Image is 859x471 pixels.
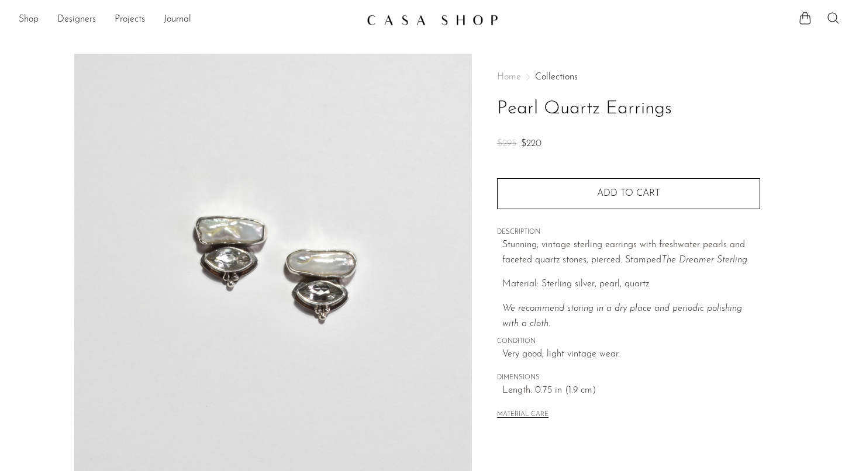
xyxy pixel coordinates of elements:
span: DIMENSIONS [497,373,760,383]
button: MATERIAL CARE [497,411,548,420]
a: Designers [57,12,96,27]
p: Stunning, vintage sterling earrings with freshwater pearls and faceted quartz stones, pierced. St... [502,238,760,268]
span: Home [497,72,521,82]
span: CONDITION [497,337,760,347]
span: Length: 0.75 in (1.9 cm) [502,383,760,399]
p: Material: Sterling silver, pearl, quartz. [502,277,760,292]
button: Add to cart [497,178,760,209]
i: We recommend storing in a dry place and periodic polishing with a cloth. [502,304,742,328]
span: Very good; light vintage wear. [502,347,760,362]
span: DESCRIPTION [497,227,760,238]
a: Collections [535,72,578,82]
span: $220 [521,139,541,148]
nav: Desktop navigation [19,10,357,30]
em: The Dreamer Sterling. [661,255,749,265]
span: Add to cart [597,189,660,198]
a: Projects [115,12,145,27]
h1: Pearl Quartz Earrings [497,94,760,124]
nav: Breadcrumbs [497,72,760,82]
a: Shop [19,12,39,27]
a: Journal [164,12,191,27]
span: $295 [497,139,516,148]
ul: NEW HEADER MENU [19,10,357,30]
